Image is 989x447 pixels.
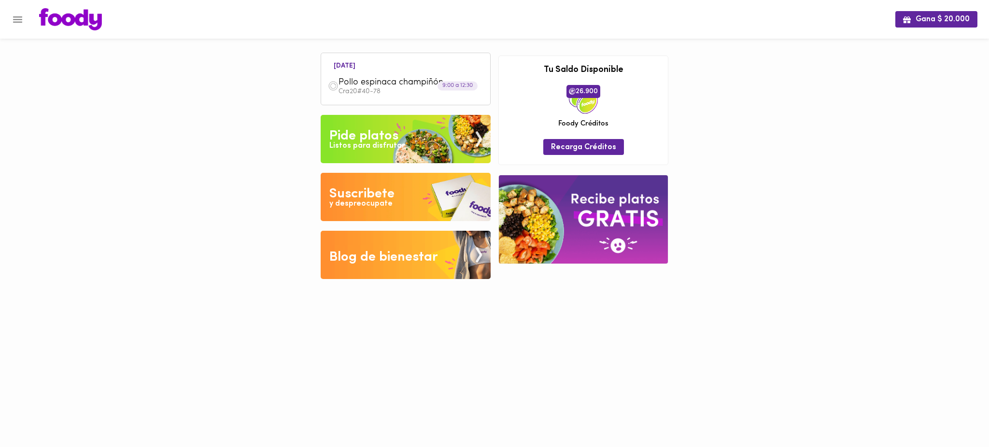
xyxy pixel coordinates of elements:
[499,175,668,264] img: referral-banner.png
[329,198,393,210] div: y despreocupate
[933,391,979,437] iframe: Messagebird Livechat Widget
[329,248,438,267] div: Blog de bienestar
[329,140,405,152] div: Listos para disfrutar
[321,173,491,221] img: Disfruta bajar de peso
[6,8,29,31] button: Menu
[569,85,598,114] img: credits-package.png
[329,184,395,204] div: Suscribete
[328,81,339,91] img: dish.png
[339,88,483,95] p: Cra20#40-78
[506,66,661,75] h3: Tu Saldo Disponible
[569,88,576,95] img: foody-creditos.png
[558,119,608,129] span: Foody Créditos
[551,143,616,152] span: Recarga Créditos
[903,15,970,24] span: Gana $ 20.000
[543,139,624,155] button: Recarga Créditos
[39,8,102,30] img: logo.png
[321,231,491,279] img: Blog de bienestar
[895,11,977,27] button: Gana $ 20.000
[438,82,478,91] div: 9:00 a 12:30
[566,85,600,98] span: 26.900
[326,60,363,70] li: [DATE]
[329,126,398,146] div: Pide platos
[339,77,450,88] span: Pollo espinaca champiñón
[321,115,491,163] img: Pide un Platos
